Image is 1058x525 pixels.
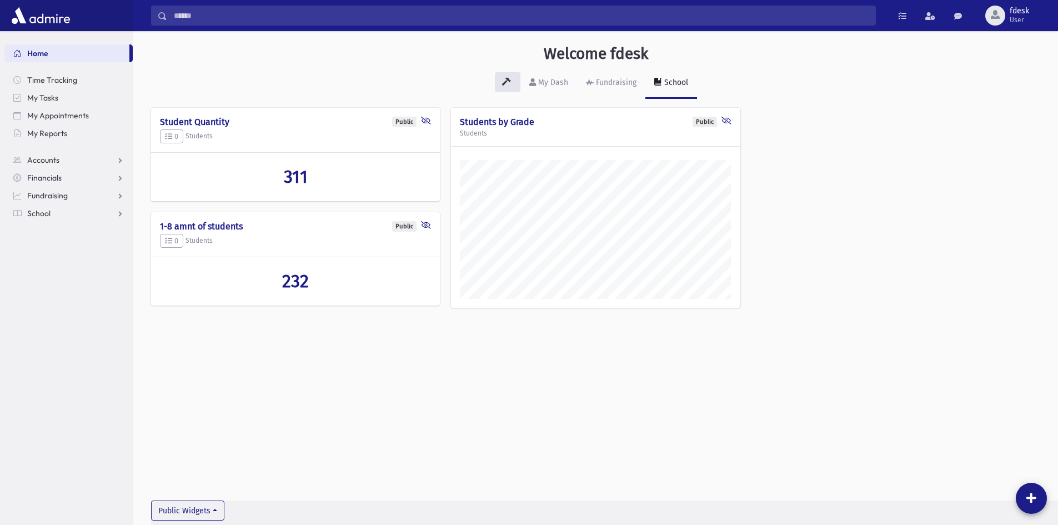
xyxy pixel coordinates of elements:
span: 232 [282,271,309,292]
div: Fundraising [594,78,636,87]
button: Public Widgets [151,501,224,521]
button: 0 [160,234,183,248]
span: My Tasks [27,93,58,103]
span: 311 [284,166,308,187]
a: Accounts [4,151,133,169]
a: 311 [160,166,431,187]
h4: Student Quantity [160,117,431,127]
input: Search [167,6,875,26]
h5: Students [160,129,431,144]
a: Time Tracking [4,71,133,89]
span: 0 [165,237,178,245]
a: School [4,204,133,222]
a: Financials [4,169,133,187]
div: My Dash [536,78,568,87]
a: 232 [160,271,431,292]
span: My Reports [27,128,67,138]
div: School [662,78,688,87]
div: Public [392,117,417,127]
a: School [645,68,697,99]
span: School [27,208,51,218]
span: My Appointments [27,111,89,121]
div: Public [392,221,417,232]
h4: Students by Grade [460,117,731,127]
a: Fundraising [577,68,645,99]
div: Public [693,117,717,127]
a: My Tasks [4,89,133,107]
span: Financials [27,173,62,183]
span: User [1010,16,1029,24]
a: Fundraising [4,187,133,204]
button: 0 [160,129,183,144]
img: AdmirePro [9,4,73,27]
a: My Dash [520,68,577,99]
span: Time Tracking [27,75,77,85]
span: fdesk [1010,7,1029,16]
a: Home [4,44,129,62]
span: Fundraising [27,191,68,201]
span: Home [27,48,48,58]
span: Accounts [27,155,59,165]
h5: Students [460,129,731,137]
a: My Appointments [4,107,133,124]
h5: Students [160,234,431,248]
span: 0 [165,132,178,141]
a: My Reports [4,124,133,142]
h3: Welcome fdesk [544,44,648,63]
h4: 1-8 amnt of students [160,221,431,232]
